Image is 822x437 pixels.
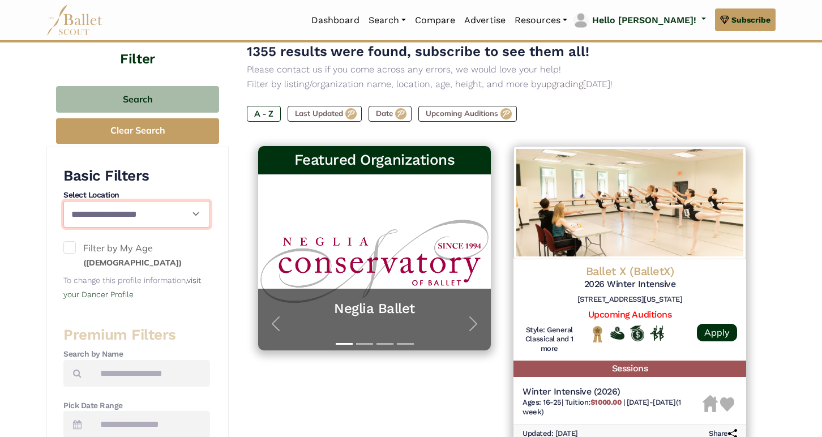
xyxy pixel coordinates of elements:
a: upgrading [541,79,583,89]
input: Search by names... [91,360,210,387]
h4: Ballet X (BalletX) [523,264,737,279]
img: Housing Unavailable [703,395,718,412]
a: Neglia Ballet [269,300,479,318]
p: Hello [PERSON_NAME]! [592,13,696,28]
button: Slide 4 [397,337,414,350]
h4: Filter [46,23,229,69]
p: Please contact us if you come across any errors, we would love your help! [247,62,757,77]
img: In Person [650,325,664,340]
button: Slide 2 [356,337,373,350]
button: Slide 3 [376,337,393,350]
span: [DATE]-[DATE] (1 week) [523,398,681,416]
a: Resources [510,8,572,32]
p: Filter by listing/organization name, location, age, height, and more by [DATE]! [247,77,757,92]
h6: Style: General Classical and 1 more [523,325,576,354]
small: To change this profile information, [63,276,201,299]
h6: [STREET_ADDRESS][US_STATE] [523,295,737,305]
h4: Select Location [63,190,210,201]
a: Apply [697,324,737,341]
a: Dashboard [307,8,364,32]
a: Subscribe [715,8,776,31]
h6: | | [523,398,703,417]
h3: Basic Filters [63,166,210,186]
img: profile picture [573,12,589,28]
button: Search [56,86,219,113]
span: Subscribe [731,14,770,26]
a: Search [364,8,410,32]
label: Filter by My Age [63,241,210,270]
button: Slide 1 [336,337,353,350]
h5: Winter Intensive (2026) [523,386,703,398]
button: Clear Search [56,118,219,144]
h4: Pick Date Range [63,400,210,412]
img: National [590,325,605,343]
h5: Sessions [513,361,746,377]
small: ([DEMOGRAPHIC_DATA]) [83,258,182,268]
h3: Featured Organizations [267,151,482,170]
img: Offers Financial Aid [610,327,624,339]
a: profile picture Hello [PERSON_NAME]! [572,11,706,29]
h3: Premium Filters [63,325,210,345]
img: Offers Scholarship [630,325,644,341]
h4: Search by Name [63,349,210,360]
label: Last Updated [288,106,362,122]
label: Date [369,106,412,122]
img: gem.svg [720,14,729,26]
span: 1355 results were found, subscribe to see them all! [247,44,589,59]
b: $1000.00 [590,398,621,406]
h5: 2026 Winter Intensive [523,279,737,290]
span: Tuition: [565,398,623,406]
img: Heart [720,397,734,412]
label: A - Z [247,106,281,122]
span: Ages: 16-25 [523,398,562,406]
a: Upcoming Auditions [588,309,671,320]
a: Compare [410,8,460,32]
label: Upcoming Auditions [418,106,517,122]
img: Logo [513,146,746,259]
a: Advertise [460,8,510,32]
